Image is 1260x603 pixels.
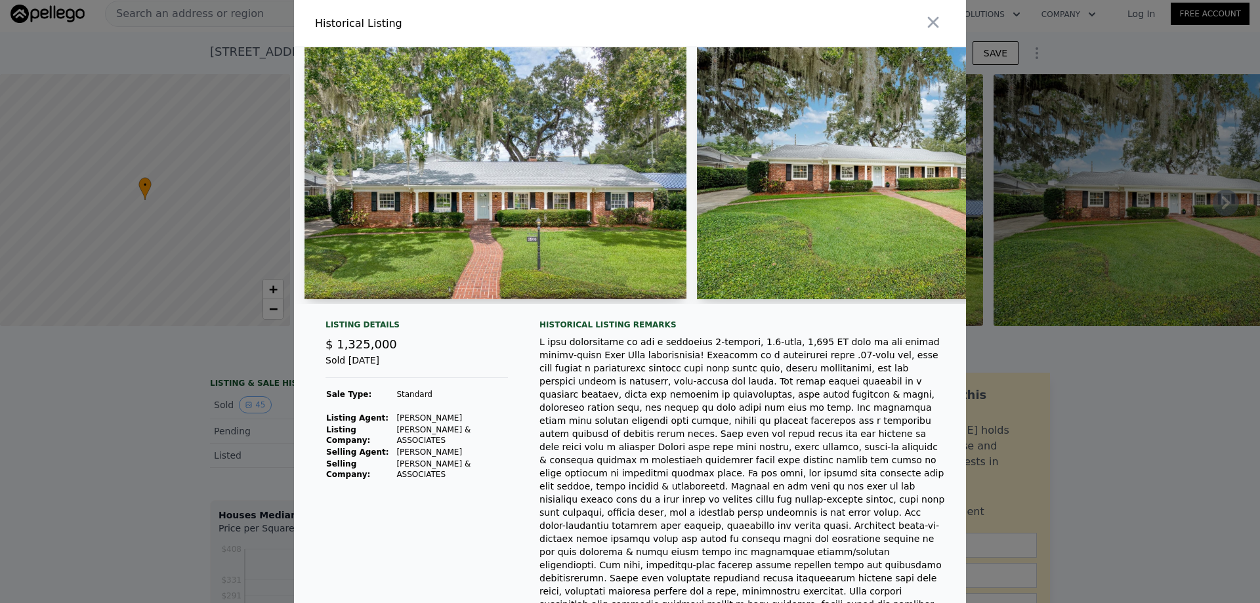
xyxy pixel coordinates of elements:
[396,424,508,446] td: [PERSON_NAME] & ASSOCIATES
[396,458,508,480] td: [PERSON_NAME] & ASSOCIATES
[326,390,371,399] strong: Sale Type:
[697,47,1075,299] img: Property Img
[396,446,508,458] td: [PERSON_NAME]
[325,354,508,378] div: Sold [DATE]
[315,16,625,31] div: Historical Listing
[326,425,370,445] strong: Listing Company:
[326,459,370,479] strong: Selling Company:
[325,337,397,351] span: $ 1,325,000
[539,320,945,330] div: Historical Listing remarks
[396,388,508,400] td: Standard
[325,320,508,335] div: Listing Details
[304,47,686,299] img: Property Img
[396,412,508,424] td: [PERSON_NAME]
[326,413,388,423] strong: Listing Agent:
[326,447,389,457] strong: Selling Agent:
